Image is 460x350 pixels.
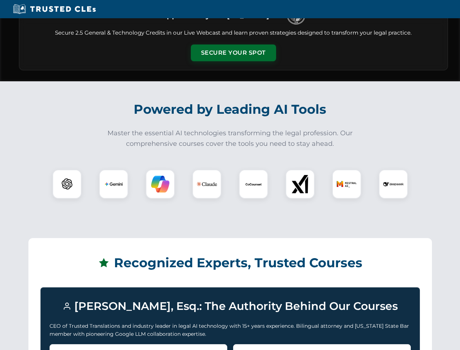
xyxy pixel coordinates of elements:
[50,296,411,316] h3: [PERSON_NAME], Esq.: The Authority Behind Our Courses
[103,128,358,149] p: Master the essential AI technologies transforming the legal profession. Our comprehensive courses...
[28,97,432,122] h2: Powered by Leading AI Tools
[40,250,420,276] h2: Recognized Experts, Trusted Courses
[383,174,404,194] img: DeepSeek Logo
[337,174,357,194] img: Mistral AI Logo
[379,170,408,199] div: DeepSeek
[286,170,315,199] div: xAI
[151,175,169,193] img: Copilot Logo
[11,4,98,15] img: Trusted CLEs
[50,322,411,338] p: CEO of Trusted Translations and industry leader in legal AI technology with 15+ years experience....
[52,170,82,199] div: ChatGPT
[239,170,268,199] div: CoCounsel
[28,29,439,37] p: Secure 2.5 General & Technology Credits in our Live Webcast and learn proven strategies designed ...
[146,170,175,199] div: Copilot
[244,175,263,193] img: CoCounsel Logo
[291,175,309,193] img: xAI Logo
[191,44,276,61] button: Secure Your Spot
[56,174,78,195] img: ChatGPT Logo
[99,170,128,199] div: Gemini
[105,175,123,193] img: Gemini Logo
[332,170,361,199] div: Mistral AI
[192,170,221,199] div: Claude
[197,174,217,194] img: Claude Logo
